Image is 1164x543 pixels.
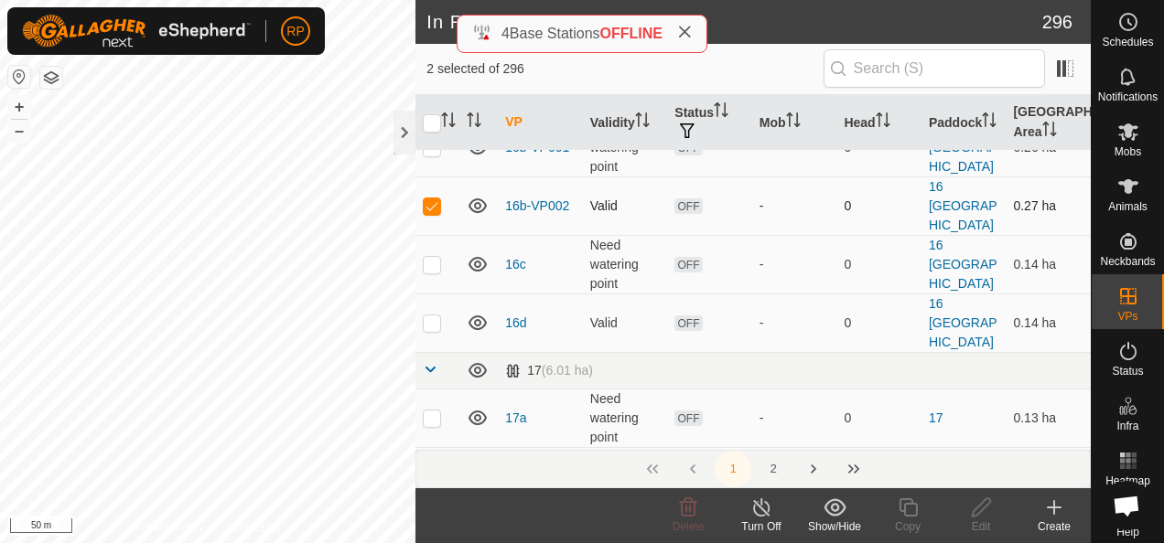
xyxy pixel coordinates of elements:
a: 16c [505,257,526,271]
span: 4 [501,26,510,41]
div: Open chat [1102,481,1151,530]
td: 0.13 ha [1006,447,1091,506]
a: 16b-VP001 [505,140,569,154]
button: Reset Map [8,66,30,88]
span: Delete [673,520,705,533]
button: 1 [715,451,751,487]
div: 17 [505,363,593,378]
a: 16 [GEOGRAPHIC_DATA] [929,121,997,174]
p-sorticon: Activate to sort [786,115,801,130]
span: OFF [674,257,702,272]
div: Create [1018,518,1091,535]
th: Paddock [921,95,1007,151]
img: Gallagher Logo [22,15,251,48]
p-sorticon: Activate to sort [982,115,997,130]
a: 16 [GEOGRAPHIC_DATA] [929,238,997,291]
button: 2 [755,451,792,487]
span: Help [1116,527,1139,538]
td: 0.14 ha [1006,293,1091,352]
td: Valid [583,293,668,352]
span: 2 selected of 296 [426,59,823,79]
td: 0 [836,389,921,447]
td: 0.27 ha [1006,176,1091,235]
p-sorticon: Activate to sort [1042,124,1057,139]
div: - [760,409,830,428]
p-sorticon: Activate to sort [876,115,890,130]
a: 17a [505,410,526,425]
a: 17 [929,410,943,425]
div: Edit [944,518,1018,535]
div: Turn Off [725,518,798,535]
th: Head [836,95,921,151]
p-sorticon: Activate to sort [467,115,481,130]
span: 296 [1042,8,1072,36]
td: 0 [836,176,921,235]
th: Status [667,95,752,151]
span: (6.01 ha) [542,363,593,378]
th: [GEOGRAPHIC_DATA] Area [1006,95,1091,151]
button: Next Page [795,451,832,487]
span: Base Stations [510,26,600,41]
span: Animals [1108,201,1148,212]
span: RP [286,22,304,41]
a: 16b-VP002 [505,198,569,213]
a: 16 [GEOGRAPHIC_DATA] [929,296,997,349]
div: - [760,197,830,216]
th: VP [498,95,583,151]
p-sorticon: Activate to sort [441,115,456,130]
a: Contact Us [226,519,280,536]
span: Schedules [1102,37,1153,48]
button: Last Page [835,451,872,487]
td: 0 [836,293,921,352]
td: 0 [836,235,921,293]
td: Need watering point [583,389,668,447]
th: Mob [752,95,837,151]
div: Show/Hide [798,518,871,535]
td: Need watering point [583,235,668,293]
button: Map Layers [40,67,62,89]
td: Need watering point [583,447,668,506]
h2: In Rotation [426,11,1041,33]
div: - [760,314,830,333]
p-sorticon: Activate to sort [714,105,728,120]
td: 0.14 ha [1006,235,1091,293]
span: Infra [1116,421,1138,431]
span: Neckbands [1100,256,1155,267]
span: Notifications [1098,91,1158,102]
a: Privacy Policy [135,519,204,536]
div: - [760,255,830,274]
td: 0.13 ha [1006,389,1091,447]
input: Search (S) [824,49,1045,88]
span: Mobs [1115,146,1141,157]
span: Heatmap [1105,475,1150,486]
span: OFF [674,198,702,214]
td: Valid [583,176,668,235]
span: OFF [674,315,702,331]
button: + [8,96,30,118]
td: 0 [836,447,921,506]
span: Status [1112,366,1143,377]
p-sorticon: Activate to sort [635,115,650,130]
span: VPs [1117,311,1137,322]
span: OFF [674,410,702,426]
a: 16 [GEOGRAPHIC_DATA] [929,179,997,232]
a: 16d [505,315,526,330]
div: Copy [871,518,944,535]
span: OFFLINE [600,26,663,41]
th: Validity [583,95,668,151]
button: – [8,120,30,142]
